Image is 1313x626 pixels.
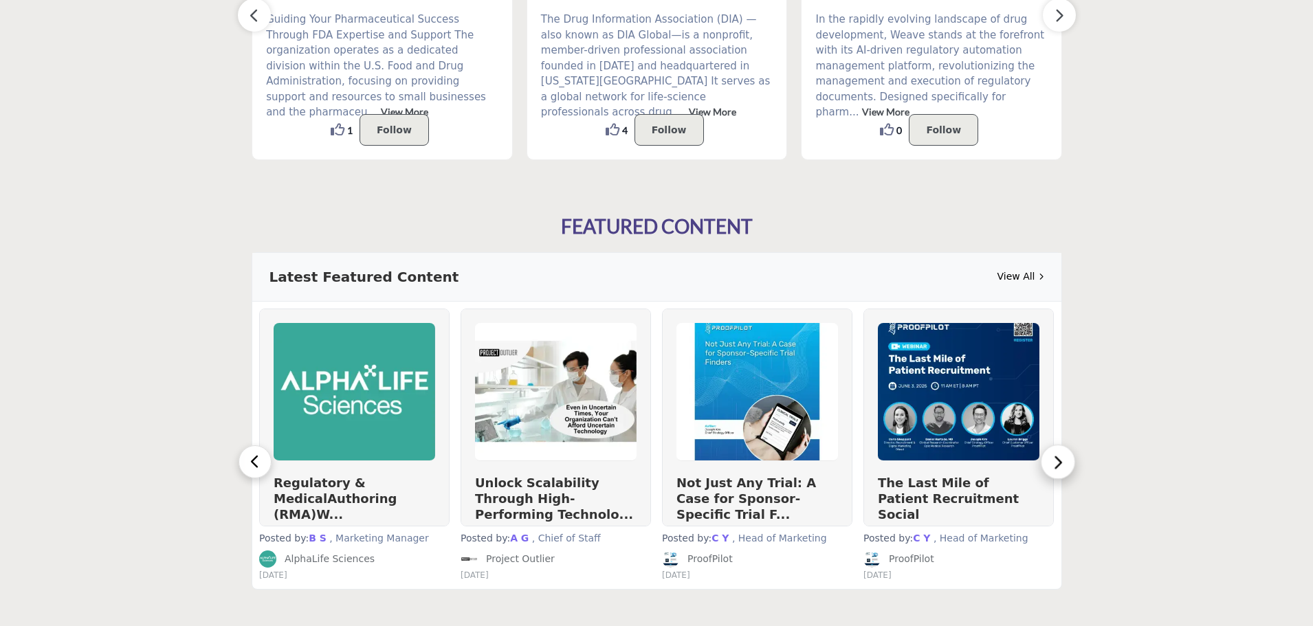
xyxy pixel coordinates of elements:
button: Follow [360,114,429,146]
span: [DATE] [259,570,287,580]
button: Follow [909,114,978,146]
span: 0 [896,123,902,137]
a: AlphaLife Sciences [259,550,450,568]
img: Not Just Any Trial: A Case for Sponsor-Specific Trial Finders [676,323,838,460]
span: , Head of Marketing [934,533,1028,544]
a: Project Outlier [461,550,651,568]
a: View More [862,106,909,118]
a: The Last Mile of Patient Recruitment Social [878,476,1019,522]
strong: C Y [711,533,729,544]
img: Project Outlier [461,550,478,568]
span: ... [676,106,685,118]
img: Regulatory & MedicalAuthoring (RMA)Whitepaper [274,323,435,460]
img: AlphaLife Sciences [259,550,276,568]
strong: B S [309,533,327,544]
p: Follow [926,122,961,138]
span: , Chief of Staff [532,533,601,544]
p: Guiding Your Pharmaceutical Success Through FDA Expertise and Support The organization operates a... [266,12,498,120]
span: [DATE] [461,570,489,580]
img: ProofPilot [662,550,679,568]
a: View All [997,269,1044,284]
p: Posted by: [863,532,1054,546]
p: In the rapidly evolving landscape of drug development, Weave stands at the forefront with its AI-... [815,12,1048,120]
span: 1 [347,123,353,137]
span: ... [367,106,377,118]
a: Not Just Any Trial: A Case for Sponsor-Specific Trial F... [676,476,816,522]
a: View More [381,106,428,118]
a: View More [689,106,736,118]
img: The Last Mile of Patient Recruitment Social [878,323,1039,460]
p: Follow [652,122,687,138]
p: Posted by: [461,532,651,546]
span: [DATE] [863,570,892,580]
h2: FEATURED CONTENT [561,215,753,238]
p: Posted by: [259,532,450,546]
p: Follow [377,122,412,138]
strong: C Y [913,533,930,544]
span: , Head of Marketing [732,533,827,544]
span: 4 [622,123,628,137]
p: The Drug Information Association (DIA) —also known as DIA Global—is a nonprofit, member-driven pr... [541,12,773,120]
a: ProofPilot [662,550,852,568]
img: ProofPilot [863,550,881,568]
p: Posted by: [662,532,852,546]
span: ... [849,106,859,118]
a: ProofPilot [863,550,1054,568]
img: Unlock Scalability Through High-Performing Technology [475,323,637,460]
span: , Marketing Manager [329,533,429,544]
strong: A G [510,533,529,544]
span: [DATE] [662,570,690,580]
a: Unlock Scalability Through High-Performing Technolo... [475,476,633,522]
a: Regulatory & MedicalAuthoring (RMA)W... [274,476,397,522]
h3: Latest Featured Content [269,267,459,287]
button: Follow [635,114,704,146]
